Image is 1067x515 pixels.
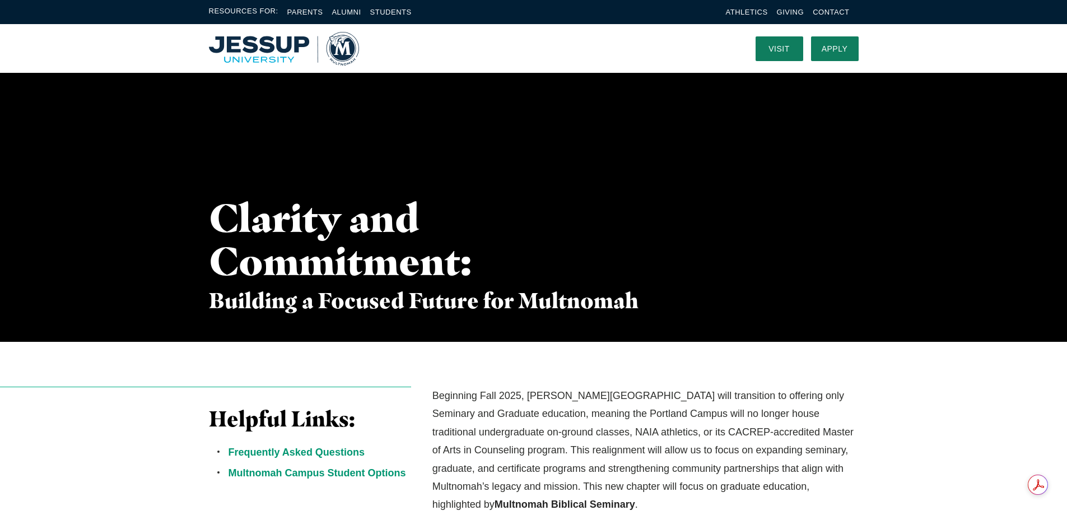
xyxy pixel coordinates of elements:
[432,387,859,514] p: Beginning Fall 2025, [PERSON_NAME][GEOGRAPHIC_DATA] will transition to offering only Seminary and...
[209,6,278,18] span: Resources For:
[287,8,323,16] a: Parents
[209,406,412,432] h3: Helpful Links:
[209,288,642,314] h3: Building a Focused Future for Multnomah
[726,8,768,16] a: Athletics
[229,447,365,458] a: Frequently Asked Questions
[370,8,412,16] a: Students
[813,8,849,16] a: Contact
[209,32,359,66] a: Home
[229,467,406,479] a: Multnomah Campus Student Options
[811,36,859,61] a: Apply
[495,499,635,510] strong: Multnomah Biblical Seminary
[209,32,359,66] img: Multnomah University Logo
[332,8,361,16] a: Alumni
[756,36,803,61] a: Visit
[209,196,468,282] h1: Clarity and Commitment:
[777,8,804,16] a: Giving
